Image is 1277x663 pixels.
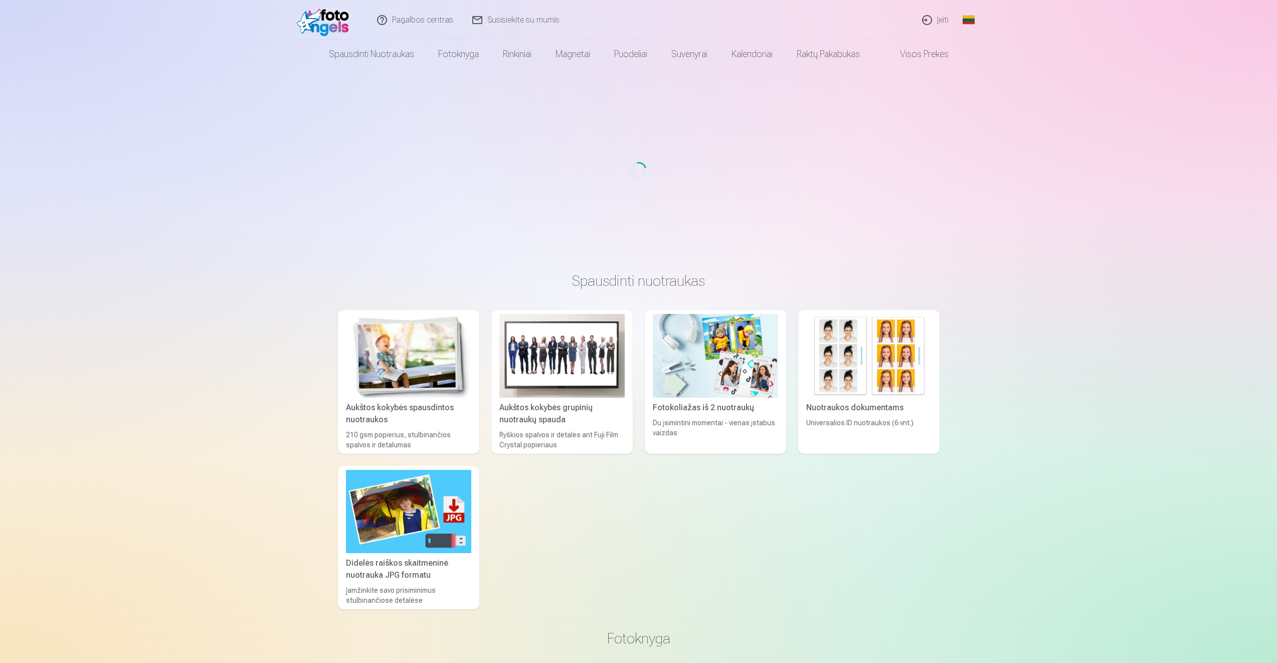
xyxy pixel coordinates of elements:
h3: Fotoknyga [346,629,932,647]
a: Aukštos kokybės spausdintos nuotraukos Aukštos kokybės spausdintos nuotraukos210 gsm popierius, s... [338,310,479,454]
a: Raktų pakabukas [785,40,872,68]
a: Magnetai [543,40,602,68]
a: Visos prekės [872,40,961,68]
div: Didelės raiškos skaitmeninė nuotrauka JPG formatu [342,557,475,581]
a: Spausdinti nuotraukas [317,40,426,68]
div: Du įsimintini momentai - vienas įstabus vaizdas [649,418,782,450]
a: Nuotraukos dokumentamsNuotraukos dokumentamsUniversalios ID nuotraukos (6 vnt.) [798,310,940,454]
div: Fotokoliažas iš 2 nuotraukų [649,402,782,414]
h3: Spausdinti nuotraukas [346,272,932,290]
div: Universalios ID nuotraukos (6 vnt.) [802,418,936,450]
img: /v1 [297,4,354,36]
div: Nuotraukos dokumentams [802,402,936,414]
img: Aukštos kokybės spausdintos nuotraukos [346,314,471,398]
img: Aukštos kokybės grupinių nuotraukų spauda [499,314,625,398]
a: Suvenyrai [659,40,719,68]
a: Aukštos kokybės grupinių nuotraukų spaudaAukštos kokybės grupinių nuotraukų spaudaRyškios spalvos... [491,310,633,454]
div: 210 gsm popierius, stulbinančios spalvos ir detalumas [342,430,475,450]
a: Fotokoliažas iš 2 nuotraukųFotokoliažas iš 2 nuotraukųDu įsimintini momentai - vienas įstabus vai... [645,310,786,454]
img: Didelės raiškos skaitmeninė nuotrauka JPG formatu [346,470,471,554]
a: Puodeliai [602,40,659,68]
img: Fotokoliažas iš 2 nuotraukų [653,314,778,398]
a: Didelės raiškos skaitmeninė nuotrauka JPG formatuDidelės raiškos skaitmeninė nuotrauka JPG format... [338,466,479,610]
div: Aukštos kokybės spausdintos nuotraukos [342,402,475,426]
a: Fotoknyga [426,40,491,68]
div: Aukštos kokybės grupinių nuotraukų spauda [495,402,629,426]
a: Kalendoriai [719,40,785,68]
img: Nuotraukos dokumentams [806,314,932,398]
div: Įamžinkite savo prisiminimus stulbinančiose detalėse [342,585,475,605]
a: Rinkiniai [491,40,543,68]
div: Ryškios spalvos ir detalės ant Fuji Film Crystal popieriaus [495,430,629,450]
